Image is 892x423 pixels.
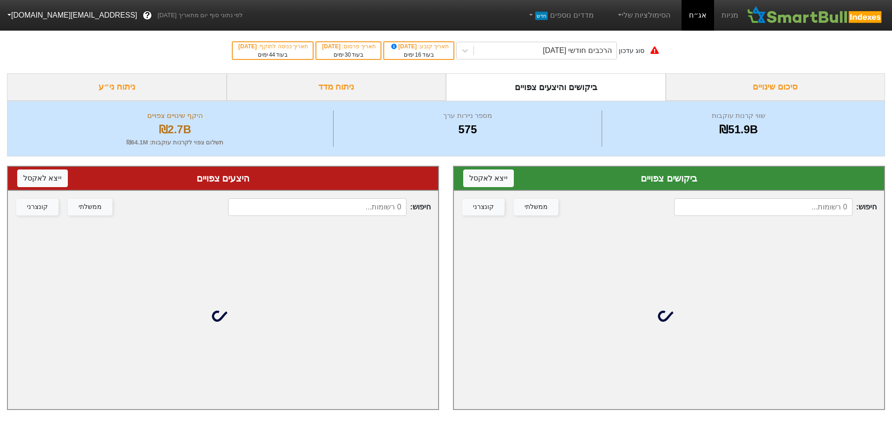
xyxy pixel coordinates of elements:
div: ניתוח מדד [227,73,446,101]
div: קונצרני [27,202,48,212]
a: מדדים נוספיםחדש [524,6,597,25]
span: לפי נתוני סוף יום מתאריך [DATE] [157,11,243,20]
div: בעוד ימים [389,51,449,59]
div: שווי קרנות עוקבות [604,111,873,121]
div: ניתוח ני״ע [7,73,227,101]
div: ₪51.9B [604,121,873,138]
div: ביקושים והיצעים צפויים [446,73,666,101]
div: ממשלתי [79,202,102,212]
div: תשלום צפוי לקרנות עוקבות : ₪64.1M [19,138,331,147]
button: ייצא לאקסל [17,169,68,187]
button: ממשלתי [514,199,558,215]
div: סוג עדכון [619,46,644,56]
button: ממשלתי [68,199,112,215]
img: loading... [212,305,234,327]
span: ? [145,9,150,22]
img: loading... [658,305,680,327]
div: היקף שינויים צפויים [19,111,331,121]
div: 575 [336,121,599,138]
div: ₪2.7B [19,121,331,138]
div: תאריך כניסה לתוקף : [237,42,308,51]
div: בעוד ימים [321,51,376,59]
span: 30 [345,52,351,58]
div: תאריך פרסום : [321,42,376,51]
div: הרכבים חודשי [DATE] [543,45,611,56]
span: 16 [415,52,421,58]
span: חיפוש : [674,198,877,216]
span: 44 [269,52,275,58]
span: חדש [535,12,548,20]
div: תאריך קובע : [389,42,449,51]
button: קונצרני [16,199,59,215]
input: 0 רשומות... [228,198,407,216]
div: בעוד ימים [237,51,308,59]
span: [DATE] [390,43,419,50]
div: היצעים צפויים [17,171,429,185]
span: [DATE] [238,43,258,50]
div: ביקושים צפויים [463,171,875,185]
input: 0 רשומות... [674,198,853,216]
div: מספר ניירות ערך [336,111,599,121]
span: [DATE] [322,43,342,50]
img: SmartBull [746,6,885,25]
div: ממשלתי [525,202,548,212]
button: ייצא לאקסל [463,169,514,187]
div: קונצרני [473,202,494,212]
button: קונצרני [462,199,505,215]
div: סיכום שינויים [666,73,885,101]
a: הסימולציות שלי [612,6,675,25]
span: חיפוש : [228,198,431,216]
